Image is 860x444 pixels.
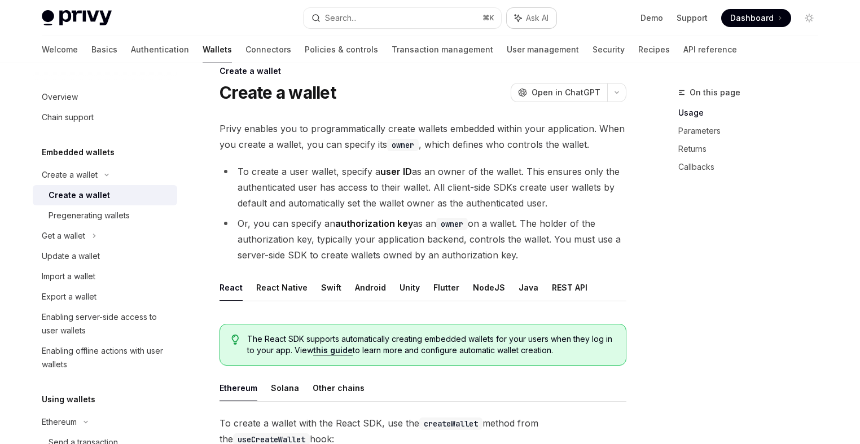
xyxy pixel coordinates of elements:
[42,310,170,337] div: Enabling server-side access to user wallets
[33,266,177,287] a: Import a wallet
[42,36,78,63] a: Welcome
[640,12,663,24] a: Demo
[638,36,670,63] a: Recipes
[131,36,189,63] a: Authentication
[678,158,827,176] a: Callbacks
[245,36,291,63] a: Connectors
[42,146,115,159] h5: Embedded wallets
[690,86,740,99] span: On this page
[220,65,626,77] div: Create a wallet
[436,218,468,230] code: owner
[220,164,626,211] li: To create a user wallet, specify a as an owner of the wallet. This ensures only the authenticated...
[683,36,737,63] a: API reference
[247,333,615,356] span: The React SDK supports automatically creating embedded wallets for your users when they log in to...
[419,417,482,430] code: createWallet
[42,111,94,124] div: Chain support
[678,140,827,158] a: Returns
[42,168,98,182] div: Create a wallet
[552,274,587,301] button: REST API
[678,122,827,140] a: Parameters
[380,166,412,177] strong: user ID
[42,249,100,263] div: Update a wallet
[33,307,177,341] a: Enabling server-side access to user wallets
[42,344,170,371] div: Enabling offline actions with user wallets
[271,375,299,401] button: Solana
[519,274,538,301] button: Java
[507,8,556,28] button: Ask AI
[42,393,95,406] h5: Using wallets
[42,229,85,243] div: Get a wallet
[231,335,239,345] svg: Tip
[678,104,827,122] a: Usage
[507,36,579,63] a: User management
[511,83,607,102] button: Open in ChatGPT
[220,82,336,103] h1: Create a wallet
[49,188,110,202] div: Create a wallet
[42,270,95,283] div: Import a wallet
[33,185,177,205] a: Create a wallet
[42,90,78,104] div: Overview
[355,274,386,301] button: Android
[220,375,257,401] button: Ethereum
[220,121,626,152] span: Privy enables you to programmatically create wallets embedded within your application. When you c...
[33,107,177,128] a: Chain support
[256,274,308,301] button: React Native
[33,246,177,266] a: Update a wallet
[800,9,818,27] button: Toggle dark mode
[526,12,549,24] span: Ask AI
[677,12,708,24] a: Support
[433,274,459,301] button: Flutter
[593,36,625,63] a: Security
[33,287,177,307] a: Export a wallet
[387,139,419,151] code: owner
[49,209,130,222] div: Pregenerating wallets
[400,274,420,301] button: Unity
[305,36,378,63] a: Policies & controls
[532,87,600,98] span: Open in ChatGPT
[313,375,365,401] button: Other chains
[42,290,96,304] div: Export a wallet
[482,14,494,23] span: ⌘ K
[220,216,626,263] li: Or, you can specify an as an on a wallet. The holder of the authorization key, typically your app...
[392,36,493,63] a: Transaction management
[33,341,177,375] a: Enabling offline actions with user wallets
[91,36,117,63] a: Basics
[313,345,353,355] a: this guide
[325,11,357,25] div: Search...
[721,9,791,27] a: Dashboard
[321,274,341,301] button: Swift
[42,415,77,429] div: Ethereum
[33,87,177,107] a: Overview
[220,274,243,301] button: React
[730,12,774,24] span: Dashboard
[42,10,112,26] img: light logo
[335,218,413,229] strong: authorization key
[304,8,501,28] button: Search...⌘K
[33,205,177,226] a: Pregenerating wallets
[473,274,505,301] button: NodeJS
[203,36,232,63] a: Wallets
